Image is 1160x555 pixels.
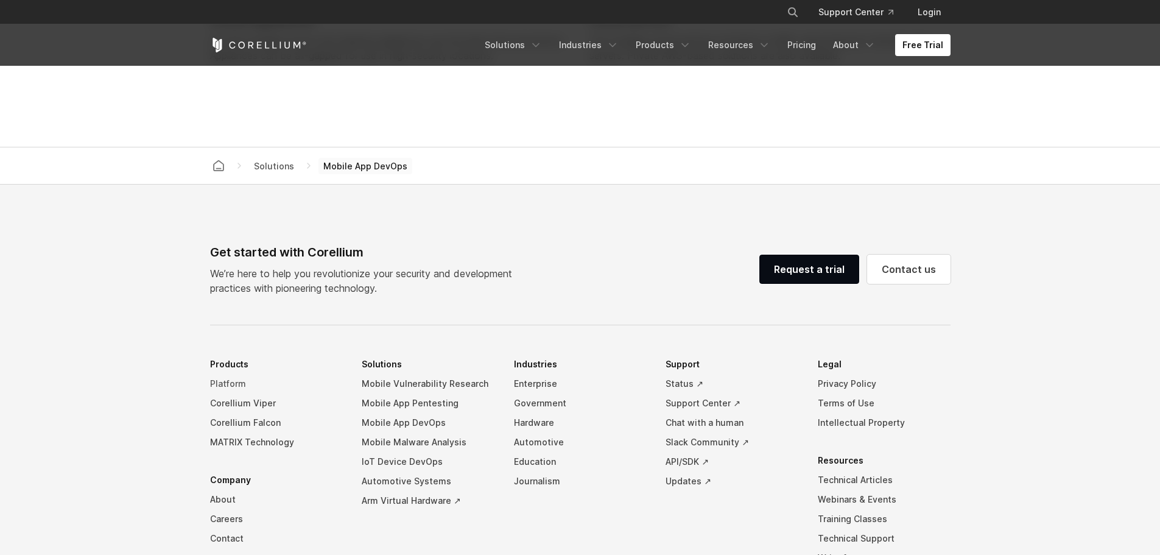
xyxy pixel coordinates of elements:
[514,374,647,394] a: Enterprise
[210,243,522,261] div: Get started with Corellium
[826,34,883,56] a: About
[477,34,951,56] div: Navigation Menu
[362,491,494,511] a: Arm Virtual Hardware ↗
[818,394,951,413] a: Terms of Use
[818,470,951,490] a: Technical Articles
[818,490,951,509] a: Webinars & Events
[362,394,494,413] a: Mobile App Pentesting
[210,374,343,394] a: Platform
[666,433,798,452] a: Slack Community ↗
[249,160,299,172] div: Solutions
[818,413,951,433] a: Intellectual Property
[208,157,230,174] a: Corellium home
[809,1,903,23] a: Support Center
[759,255,859,284] a: Request a trial
[514,413,647,433] a: Hardware
[249,158,299,174] span: Solutions
[210,266,522,295] p: We’re here to help you revolutionize your security and development practices with pioneering tech...
[210,38,307,52] a: Corellium Home
[895,34,951,56] a: Free Trial
[362,472,494,491] a: Automotive Systems
[908,1,951,23] a: Login
[362,413,494,433] a: Mobile App DevOps
[210,433,343,452] a: MATRIX Technology
[818,509,951,529] a: Training Classes
[514,472,647,491] a: Journalism
[666,472,798,491] a: Updates ↗
[514,394,647,413] a: Government
[782,1,804,23] button: Search
[514,433,647,452] a: Automotive
[210,394,343,413] a: Corellium Viper
[210,529,343,548] a: Contact
[666,394,798,413] a: Support Center ↗
[362,452,494,472] a: IoT Device DevOps
[628,34,698,56] a: Products
[552,34,626,56] a: Industries
[818,529,951,548] a: Technical Support
[666,374,798,394] a: Status ↗
[362,374,494,394] a: Mobile Vulnerability Research
[666,452,798,472] a: API/SDK ↗
[780,34,823,56] a: Pricing
[666,413,798,433] a: Chat with a human
[210,413,343,433] a: Corellium Falcon
[514,452,647,472] a: Education
[362,433,494,452] a: Mobile Malware Analysis
[477,34,549,56] a: Solutions
[701,34,778,56] a: Resources
[210,509,343,529] a: Careers
[867,255,951,284] a: Contact us
[318,158,412,175] span: Mobile App DevOps
[210,490,343,509] a: About
[772,1,951,23] div: Navigation Menu
[818,374,951,394] a: Privacy Policy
